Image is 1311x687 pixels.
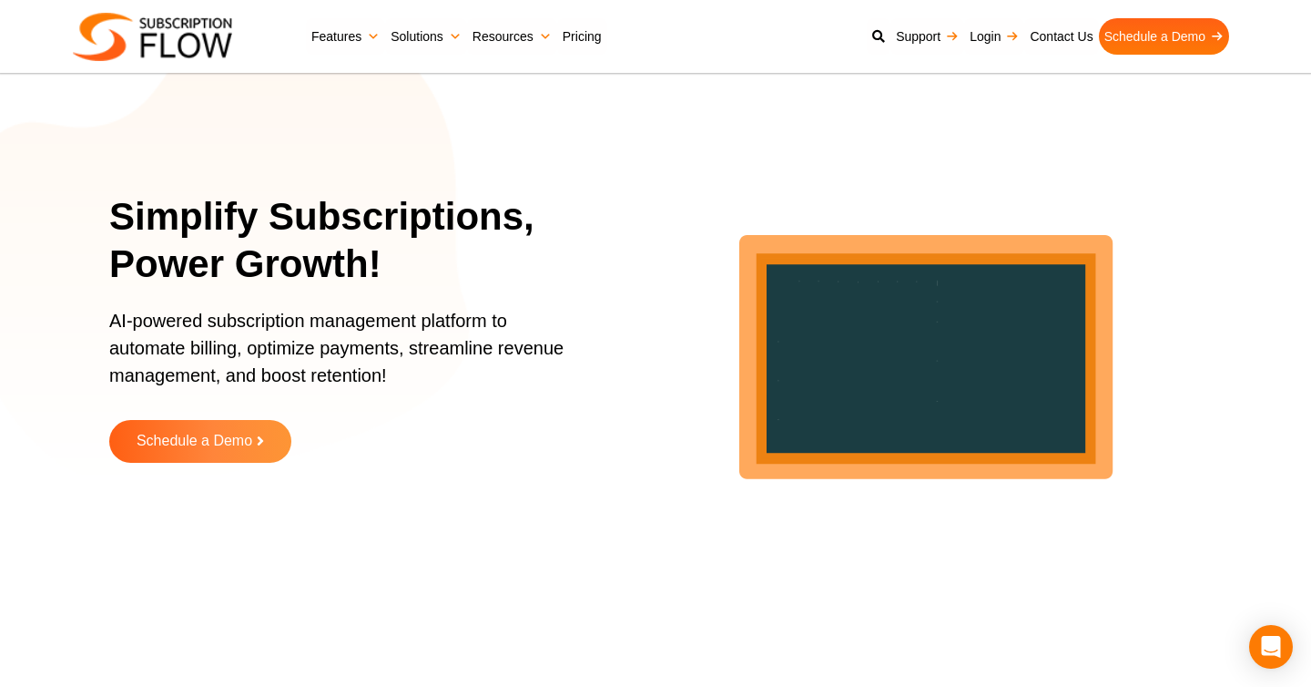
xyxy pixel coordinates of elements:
[964,18,1024,55] a: Login
[109,307,583,407] p: AI-powered subscription management platform to automate billing, optimize payments, streamline re...
[1024,18,1098,55] a: Contact Us
[109,193,605,289] h1: Simplify Subscriptions, Power Growth!
[557,18,607,55] a: Pricing
[137,434,252,449] span: Schedule a Demo
[109,420,291,463] a: Schedule a Demo
[1249,625,1293,669] div: Open Intercom Messenger
[73,13,232,61] img: Subscriptionflow
[306,18,385,55] a: Features
[890,18,964,55] a: Support
[385,18,467,55] a: Solutions
[1099,18,1229,55] a: Schedule a Demo
[467,18,557,55] a: Resources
